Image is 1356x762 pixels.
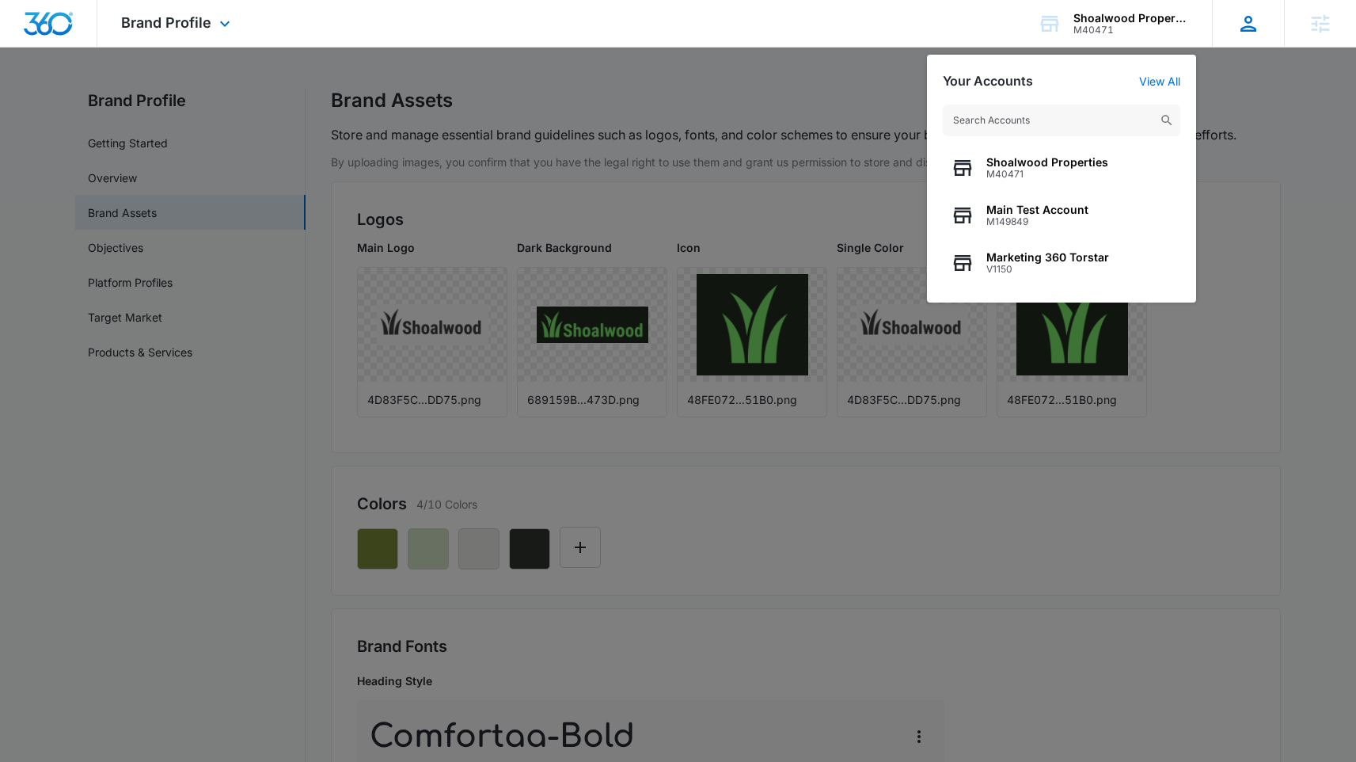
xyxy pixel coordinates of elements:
span: Brand Profile [121,14,211,31]
span: Marketing 360 Torstar [986,251,1109,264]
span: Main Test Account [986,204,1088,216]
div: account name [1073,12,1189,25]
span: V1150 [986,264,1109,275]
button: Main Test AccountM149849 [943,192,1180,239]
div: account id [1073,25,1189,36]
input: Search Accounts [943,105,1180,136]
span: M149849 [986,216,1088,227]
button: Shoalwood PropertiesM40471 [943,144,1180,192]
button: Marketing 360 TorstarV1150 [943,239,1180,287]
a: View All [1139,74,1180,88]
span: M40471 [986,169,1108,180]
span: Shoalwood Properties [986,156,1108,169]
h2: Your Accounts [943,74,1033,89]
